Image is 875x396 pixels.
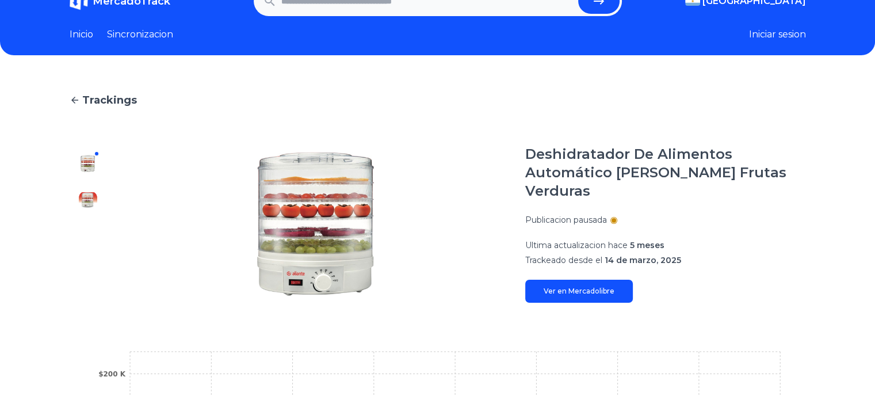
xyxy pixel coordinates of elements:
[525,280,633,303] a: Ver en Mercadolibre
[525,240,628,250] span: Ultima actualizacion hace
[70,28,93,41] a: Inicio
[749,28,806,41] button: Iniciar sesion
[70,92,806,108] a: Trackings
[525,255,602,265] span: Trackeado desde el
[79,154,97,173] img: Deshidratador De Alimentos Automático Carnes Frutas Verduras
[82,92,137,108] span: Trackings
[79,191,97,210] img: Deshidratador De Alimentos Automático Carnes Frutas Verduras
[98,370,126,378] tspan: $200 K
[605,255,681,265] span: 14 de marzo, 2025
[129,145,502,303] img: Deshidratador De Alimentos Automático Carnes Frutas Verduras
[630,240,664,250] span: 5 meses
[107,28,173,41] a: Sincronizacion
[525,145,806,200] h1: Deshidratador De Alimentos Automático [PERSON_NAME] Frutas Verduras
[525,214,607,226] p: Publicacion pausada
